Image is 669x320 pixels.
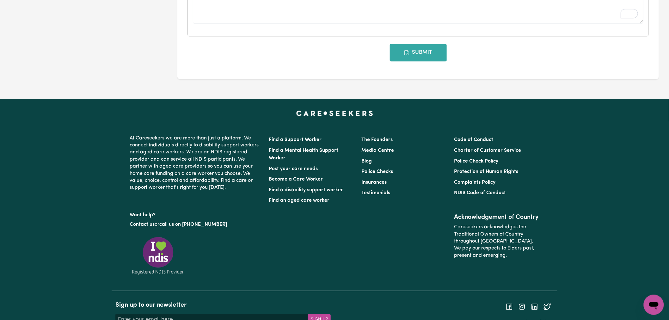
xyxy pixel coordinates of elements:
a: Police Checks [361,169,393,174]
a: Post your care needs [269,166,318,171]
a: Follow Careseekers on Instagram [518,304,526,309]
a: Follow Careseekers on LinkedIn [531,304,538,309]
a: Find a disability support worker [269,188,343,193]
a: Follow Careseekers on Twitter [543,304,551,309]
a: Insurances [361,180,387,185]
a: Contact us [130,222,155,227]
h2: Sign up to our newsletter [115,301,331,309]
h2: Acknowledgement of Country [454,213,539,221]
a: Find an aged care worker [269,198,329,203]
a: call us on [PHONE_NUMBER] [159,222,227,227]
a: Become a Care Worker [269,177,323,182]
a: Complaints Policy [454,180,496,185]
a: Blog [361,159,372,164]
img: Registered NDIS provider [130,236,187,275]
a: Follow Careseekers on Facebook [506,304,513,309]
a: Find a Support Worker [269,137,322,142]
a: The Founders [361,137,393,142]
a: Testimonials [361,190,390,195]
p: At Careseekers we are more than just a platform. We connect individuals directly to disability su... [130,132,261,194]
p: or [130,218,261,231]
p: Careseekers acknowledges the Traditional Owners of Country throughout [GEOGRAPHIC_DATA]. We pay o... [454,221,539,262]
p: Want help? [130,209,261,218]
a: NDIS Code of Conduct [454,190,506,195]
a: Media Centre [361,148,394,153]
a: Police Check Policy [454,159,499,164]
a: Code of Conduct [454,137,494,142]
a: Find a Mental Health Support Worker [269,148,338,161]
a: Careseekers home page [296,111,373,116]
button: Submit [390,44,447,61]
iframe: Button to launch messaging window [644,295,664,315]
a: Charter of Customer Service [454,148,521,153]
a: Protection of Human Rights [454,169,519,174]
